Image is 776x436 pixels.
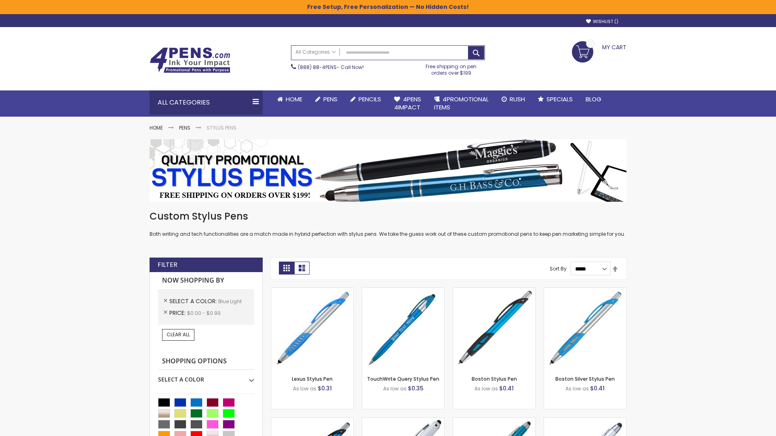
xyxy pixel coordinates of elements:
[158,260,177,269] strong: Filter
[546,95,573,103] span: Specials
[292,375,333,382] a: Lexus Stylus Pen
[286,95,302,103] span: Home
[434,95,489,111] span: 4PROMOTIONAL ITEMS
[150,210,626,238] div: Both writing and tech functionalities are a match made in hybrid perfection with stylus pens. We ...
[383,385,407,392] span: As low as
[579,90,608,108] a: Blog
[271,288,353,370] img: Lexus Stylus Pen-Blue - Light
[367,375,439,382] a: TouchWrite Query Stylus Pen
[271,287,353,294] a: Lexus Stylus Pen-Blue - Light
[169,309,187,317] span: Price
[271,417,353,424] a: Lexus Metallic Stylus Pen-Blue - Light
[150,90,263,115] div: All Categories
[408,384,424,392] span: $0.35
[544,288,626,370] img: Boston Silver Stylus Pen-Blue - Light
[362,417,444,424] a: Kimberly Logo Stylus Pens-LT-Blue
[169,297,218,305] span: Select A Color
[158,353,254,370] strong: Shopping Options
[531,90,579,108] a: Specials
[550,265,567,272] label: Sort By
[510,95,525,103] span: Rush
[323,95,337,103] span: Pens
[474,385,498,392] span: As low as
[428,90,495,117] a: 4PROMOTIONALITEMS
[544,287,626,294] a: Boston Silver Stylus Pen-Blue - Light
[293,385,316,392] span: As low as
[279,262,294,275] strong: Grid
[590,384,605,392] span: $0.41
[318,384,332,392] span: $0.31
[453,288,535,370] img: Boston Stylus Pen-Blue - Light
[453,287,535,294] a: Boston Stylus Pen-Blue - Light
[362,287,444,294] a: TouchWrite Query Stylus Pen-Blue Light
[158,370,254,384] div: Select A Color
[291,46,340,59] a: All Categories
[207,124,236,131] strong: Stylus Pens
[150,210,626,223] h1: Custom Stylus Pens
[344,90,388,108] a: Pencils
[158,272,254,289] strong: Now Shopping by
[565,385,589,392] span: As low as
[271,90,309,108] a: Home
[162,329,194,340] a: Clear All
[499,384,514,392] span: $0.41
[544,417,626,424] a: Silver Cool Grip Stylus Pen-Blue - Light
[472,375,517,382] a: Boston Stylus Pen
[150,124,163,131] a: Home
[555,375,615,382] a: Boston Silver Stylus Pen
[453,417,535,424] a: Lory Metallic Stylus Pen-Blue - Light
[167,331,190,338] span: Clear All
[586,95,601,103] span: Blog
[309,90,344,108] a: Pens
[150,139,626,202] img: Stylus Pens
[388,90,428,117] a: 4Pens4impact
[586,19,618,25] a: Wishlist
[358,95,381,103] span: Pencils
[418,60,485,76] div: Free shipping on pen orders over $199
[495,90,531,108] a: Rush
[394,95,421,111] span: 4Pens 4impact
[179,124,190,131] a: Pens
[295,49,336,55] span: All Categories
[298,64,337,71] a: (888) 88-4PENS
[298,64,364,71] span: - Call Now!
[150,47,230,73] img: 4Pens Custom Pens and Promotional Products
[218,298,242,305] span: Blue Light
[362,288,444,370] img: TouchWrite Query Stylus Pen-Blue Light
[187,310,221,317] span: $0.00 - $0.99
